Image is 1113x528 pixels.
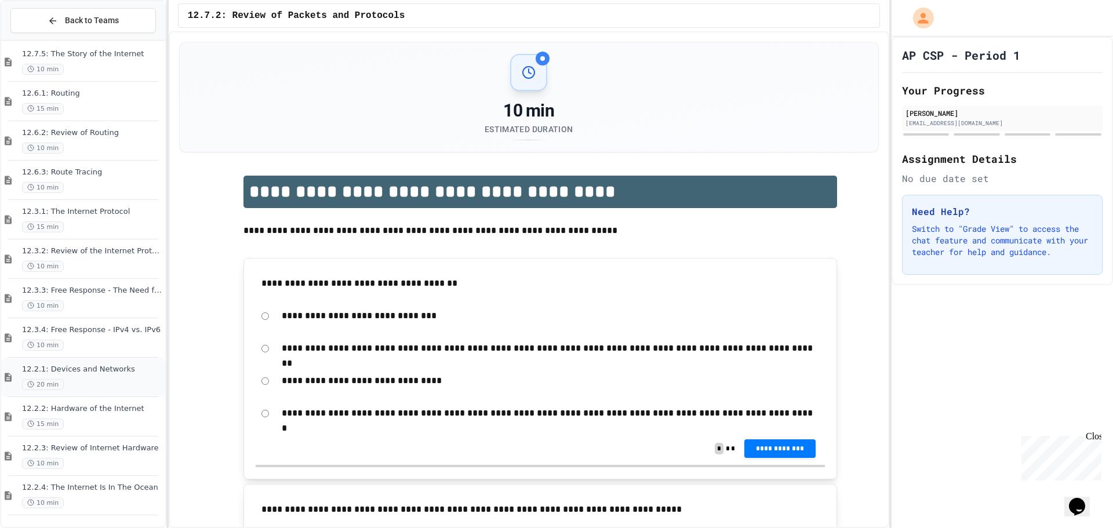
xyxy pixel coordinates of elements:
[1064,482,1101,516] iframe: chat widget
[5,5,80,74] div: Chat with us now!Close
[22,497,64,508] span: 10 min
[905,108,1099,118] div: [PERSON_NAME]
[22,404,163,414] span: 12.2.2: Hardware of the Internet
[22,182,64,193] span: 10 min
[10,8,156,33] button: Back to Teams
[902,151,1103,167] h2: Assignment Details
[901,5,937,31] div: My Account
[22,325,163,335] span: 12.3.4: Free Response - IPv4 vs. IPv6
[22,167,163,177] span: 12.6.3: Route Tracing
[22,340,64,351] span: 10 min
[22,246,163,256] span: 12.3.2: Review of the Internet Protocol
[22,143,64,154] span: 10 min
[902,82,1103,99] h2: Your Progress
[65,14,119,27] span: Back to Teams
[902,172,1103,185] div: No due date set
[22,458,64,469] span: 10 min
[22,261,64,272] span: 10 min
[22,103,64,114] span: 15 min
[188,9,405,23] span: 12.7.2: Review of Packets and Protocols
[905,119,1099,128] div: [EMAIL_ADDRESS][DOMAIN_NAME]
[22,221,64,232] span: 15 min
[902,47,1020,63] h1: AP CSP - Period 1
[22,483,163,493] span: 12.2.4: The Internet Is In The Ocean
[22,64,64,75] span: 10 min
[485,100,573,121] div: 10 min
[22,49,163,59] span: 12.7.5: The Story of the Internet
[1017,431,1101,480] iframe: chat widget
[22,300,64,311] span: 10 min
[912,205,1093,219] h3: Need Help?
[22,418,64,429] span: 15 min
[22,365,163,374] span: 12.2.1: Devices and Networks
[22,379,64,390] span: 20 min
[22,286,163,296] span: 12.3.3: Free Response - The Need for IP
[485,123,573,135] div: Estimated Duration
[22,128,163,138] span: 12.6.2: Review of Routing
[22,443,163,453] span: 12.2.3: Review of Internet Hardware
[22,207,163,217] span: 12.3.1: The Internet Protocol
[22,89,163,99] span: 12.6.1: Routing
[912,223,1093,258] p: Switch to "Grade View" to access the chat feature and communicate with your teacher for help and ...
